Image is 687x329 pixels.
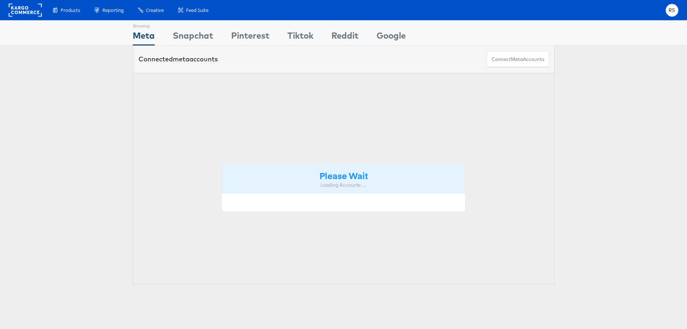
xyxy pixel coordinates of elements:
div: Reddit [331,29,358,46]
div: Meta [133,29,155,46]
span: meta [511,56,523,63]
button: ConnectmetaAccounts [487,51,549,68]
span: Creative [146,7,164,14]
span: Feed Suite [186,7,208,14]
span: Products [61,7,80,14]
div: Connected accounts [138,55,218,64]
div: Google [376,29,406,46]
div: Tiktok [287,29,313,46]
div: Snapchat [173,29,213,46]
div: Pinterest [231,29,269,46]
span: Reporting [102,7,124,14]
div: Loading Accounts .... [227,182,460,189]
span: meta [173,55,189,63]
strong: Please Wait [320,169,368,181]
span: RS [669,8,675,13]
div: Showing [133,21,155,29]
